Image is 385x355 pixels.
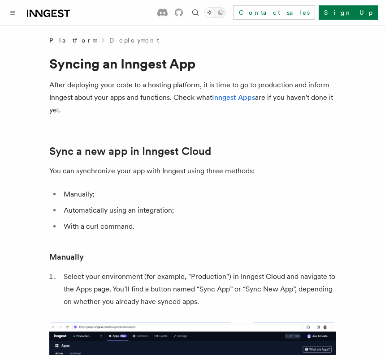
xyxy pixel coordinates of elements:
p: After deploying your code to a hosting platform, it is time to go to production and inform Innges... [49,79,336,116]
a: Sync a new app in Inngest Cloud [49,145,211,158]
li: With a curl command. [61,220,336,233]
a: Sign Up [319,5,378,20]
a: Manually [49,251,84,263]
a: Contact sales [233,5,315,20]
li: Manually; [61,188,336,201]
a: Inngest Apps [212,93,255,102]
button: Toggle navigation [7,7,18,18]
a: Deployment [109,36,159,45]
button: Find something... [190,7,201,18]
li: Automatically using an integration; [61,204,336,217]
h1: Syncing an Inngest App [49,56,336,72]
li: Select your environment (for example, "Production") in Inngest Cloud and navigate to the Apps pag... [61,270,336,308]
button: Toggle dark mode [204,7,226,18]
p: You can synchronize your app with Inngest using three methods: [49,165,336,177]
span: Platform [49,36,97,45]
